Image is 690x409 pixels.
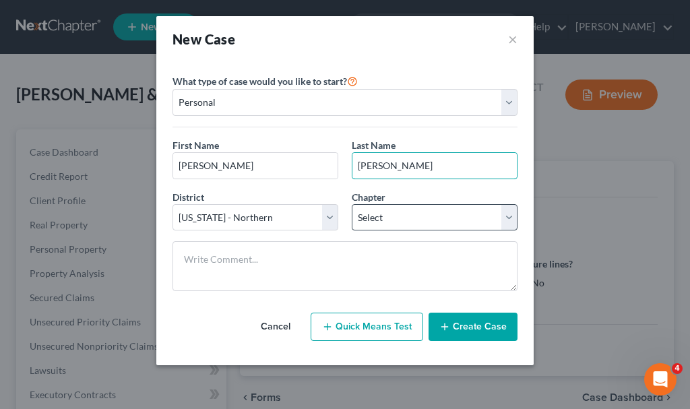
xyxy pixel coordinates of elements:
label: What type of case would you like to start? [172,73,358,89]
button: Quick Means Test [311,313,423,341]
span: First Name [172,139,219,151]
button: Cancel [246,313,305,340]
button: × [508,30,517,49]
span: Chapter [352,191,385,203]
input: Enter First Name [173,153,338,179]
iframe: Intercom live chat [644,363,677,396]
input: Enter Last Name [352,153,517,179]
span: Last Name [352,139,396,151]
button: Create Case [429,313,517,341]
span: District [172,191,204,203]
span: 4 [672,363,683,374]
strong: New Case [172,31,235,47]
